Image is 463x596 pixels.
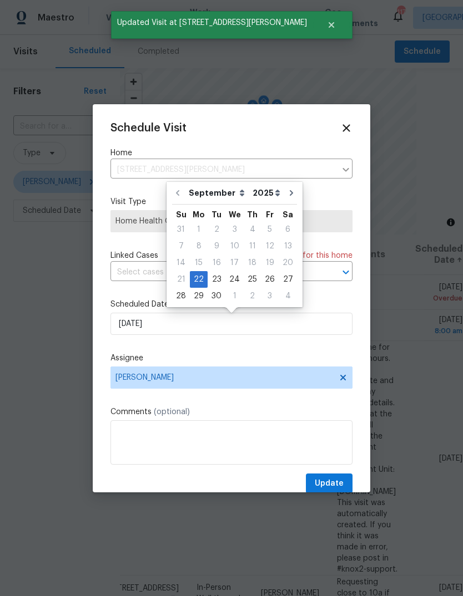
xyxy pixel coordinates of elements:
[110,353,353,364] label: Assignee
[110,147,353,159] label: Home
[229,211,241,218] abbr: Wednesday
[208,221,225,238] div: Tue Sep 02 2025
[313,14,350,36] button: Close
[208,288,225,304] div: Tue Sep 30 2025
[279,272,297,287] div: 27
[283,182,300,204] button: Go to next month
[172,254,190,271] div: Sun Sep 14 2025
[244,288,261,304] div: 2
[190,222,208,237] div: 1
[172,271,190,288] div: Sun Sep 21 2025
[306,473,353,494] button: Update
[225,254,244,271] div: Wed Sep 17 2025
[225,255,244,271] div: 17
[261,255,279,271] div: 19
[208,238,225,254] div: Tue Sep 09 2025
[208,271,225,288] div: Tue Sep 23 2025
[279,271,297,288] div: Sat Sep 27 2025
[225,221,244,238] div: Wed Sep 03 2025
[261,238,279,254] div: Fri Sep 12 2025
[315,477,344,491] span: Update
[190,288,208,304] div: 29
[279,255,297,271] div: 20
[190,238,208,254] div: Mon Sep 08 2025
[244,271,261,288] div: Thu Sep 25 2025
[244,272,261,287] div: 25
[261,271,279,288] div: Fri Sep 26 2025
[279,238,297,254] div: 13
[244,221,261,238] div: Thu Sep 04 2025
[283,211,293,218] abbr: Saturday
[279,222,297,237] div: 6
[279,221,297,238] div: Sat Sep 06 2025
[244,238,261,254] div: Thu Sep 11 2025
[208,238,225,254] div: 9
[266,211,274,218] abbr: Friday
[279,254,297,271] div: Sat Sep 20 2025
[261,238,279,254] div: 12
[110,299,353,310] label: Scheduled Date
[154,408,190,416] span: (optional)
[261,222,279,237] div: 5
[261,288,279,304] div: Fri Oct 03 2025
[250,185,283,201] select: Year
[172,288,190,304] div: 28
[110,313,353,335] input: M/D/YYYY
[244,238,261,254] div: 11
[172,255,190,271] div: 14
[225,288,244,304] div: Wed Oct 01 2025
[186,185,250,201] select: Month
[111,11,313,34] span: Updated Visit at [STREET_ADDRESS][PERSON_NAME]
[190,238,208,254] div: 8
[208,272,225,287] div: 23
[261,272,279,287] div: 26
[172,238,190,254] div: 7
[169,182,186,204] button: Go to previous month
[225,238,244,254] div: Wed Sep 10 2025
[190,272,208,287] div: 22
[193,211,205,218] abbr: Monday
[208,288,225,304] div: 30
[225,222,244,237] div: 3
[172,222,190,237] div: 31
[190,221,208,238] div: Mon Sep 01 2025
[190,288,208,304] div: Mon Sep 29 2025
[244,254,261,271] div: Thu Sep 18 2025
[172,288,190,304] div: Sun Sep 28 2025
[110,196,353,207] label: Visit Type
[244,288,261,304] div: Thu Oct 02 2025
[261,254,279,271] div: Fri Sep 19 2025
[172,272,190,287] div: 21
[225,238,244,254] div: 10
[212,211,222,218] abbr: Tuesday
[244,222,261,237] div: 4
[172,221,190,238] div: Sun Aug 31 2025
[244,255,261,271] div: 18
[172,238,190,254] div: Sun Sep 07 2025
[190,255,208,271] div: 15
[225,272,244,287] div: 24
[261,288,279,304] div: 3
[115,373,333,382] span: [PERSON_NAME]
[208,254,225,271] div: Tue Sep 16 2025
[190,254,208,271] div: Mon Sep 15 2025
[110,250,158,261] span: Linked Cases
[338,264,354,280] button: Open
[208,255,225,271] div: 16
[115,216,348,227] span: Home Health Checkup
[190,271,208,288] div: Mon Sep 22 2025
[110,264,321,281] input: Select cases
[110,406,353,417] label: Comments
[261,221,279,238] div: Fri Sep 05 2025
[110,123,187,134] span: Schedule Visit
[208,222,225,237] div: 2
[247,211,258,218] abbr: Thursday
[340,122,353,134] span: Close
[279,288,297,304] div: Sat Oct 04 2025
[279,238,297,254] div: Sat Sep 13 2025
[225,288,244,304] div: 1
[225,271,244,288] div: Wed Sep 24 2025
[110,161,336,179] input: Enter in an address
[176,211,187,218] abbr: Sunday
[279,288,297,304] div: 4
